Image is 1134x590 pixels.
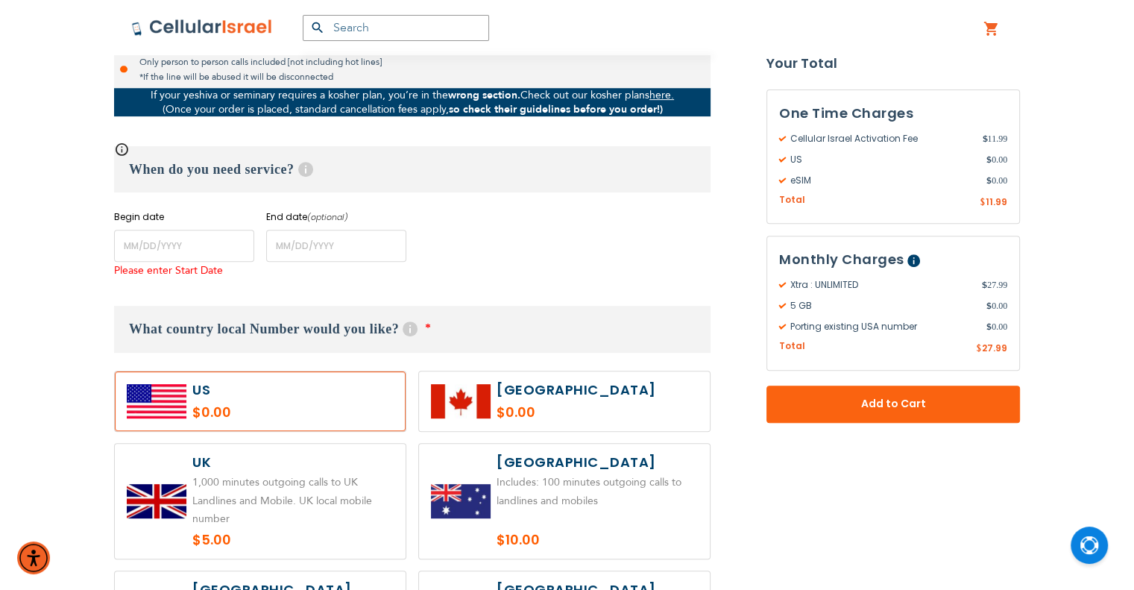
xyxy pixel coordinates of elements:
span: Total [779,340,805,354]
span: 0.00 [986,153,1007,166]
div: Please enter Start Date [114,262,254,280]
span: Add to Cart [816,397,971,412]
h3: One Time Charges [779,102,1007,125]
span: US [779,153,986,166]
span: Help [907,255,920,268]
i: (optional) [307,211,348,223]
span: $ [986,321,992,334]
span: Help [298,162,313,177]
strong: Your Total [766,52,1020,75]
span: $ [986,174,992,187]
span: Xtra : UNLIMITED [779,279,982,292]
span: 0.00 [986,300,1007,313]
button: Add to Cart [766,386,1020,423]
input: Search [303,15,489,41]
label: Begin date [114,210,254,224]
span: Help [403,321,418,336]
div: Accessibility Menu [17,542,50,574]
strong: so check their guidelines before you order!) [449,102,663,116]
a: here. [649,88,674,102]
strong: wrong section. [448,88,520,102]
span: $ [980,196,986,210]
span: 27.99 [982,279,1007,292]
span: $ [976,343,982,357]
input: MM/DD/YYYY [114,230,254,262]
span: Monthly Charges [779,251,904,269]
span: Total [779,193,805,207]
h3: When do you need service? [114,146,711,192]
span: $ [986,153,992,166]
span: 11.99 [982,132,1007,145]
span: 0.00 [986,321,1007,334]
span: $ [982,279,987,292]
span: Cellular Israel Activation Fee [779,132,982,145]
span: What country local Number would you like? [129,321,399,336]
span: $ [982,132,987,145]
span: 0.00 [986,174,1007,187]
span: 5 GB [779,300,986,313]
span: 11.99 [986,195,1007,208]
label: End date [266,210,406,224]
span: Porting existing USA number [779,321,986,334]
input: MM/DD/YYYY [266,230,406,262]
li: Only person to person calls included [not including hot lines] *If the line will be abused it wil... [114,51,711,88]
p: If your yeshiva or seminary requires a kosher plan, you’re in the Check out our kosher plans (Onc... [114,88,711,116]
img: Cellular Israel Logo [131,19,273,37]
span: 27.99 [982,342,1007,355]
span: $ [986,300,992,313]
span: eSIM [779,174,986,187]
